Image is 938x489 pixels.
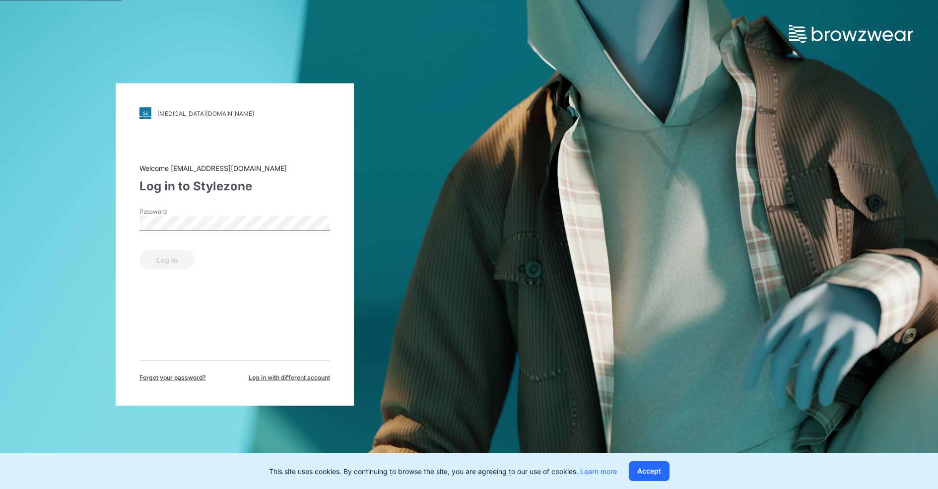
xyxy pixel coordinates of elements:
[139,163,330,173] div: Welcome [EMAIL_ADDRESS][DOMAIN_NAME]
[139,107,151,119] img: stylezone-logo.562084cfcfab977791bfbf7441f1a819.svg
[157,109,254,117] div: [MEDICAL_DATA][DOMAIN_NAME]
[580,467,617,476] a: Learn more
[629,461,670,481] button: Accept
[269,466,617,477] p: This site uses cookies. By continuing to browse the site, you are agreeing to our use of cookies.
[139,373,206,382] span: Forget your password?
[139,177,330,195] div: Log in to Stylezone
[139,107,330,119] a: [MEDICAL_DATA][DOMAIN_NAME]
[249,373,330,382] span: Log in with different account
[789,25,913,43] img: browzwear-logo.e42bd6dac1945053ebaf764b6aa21510.svg
[139,207,209,216] label: Password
